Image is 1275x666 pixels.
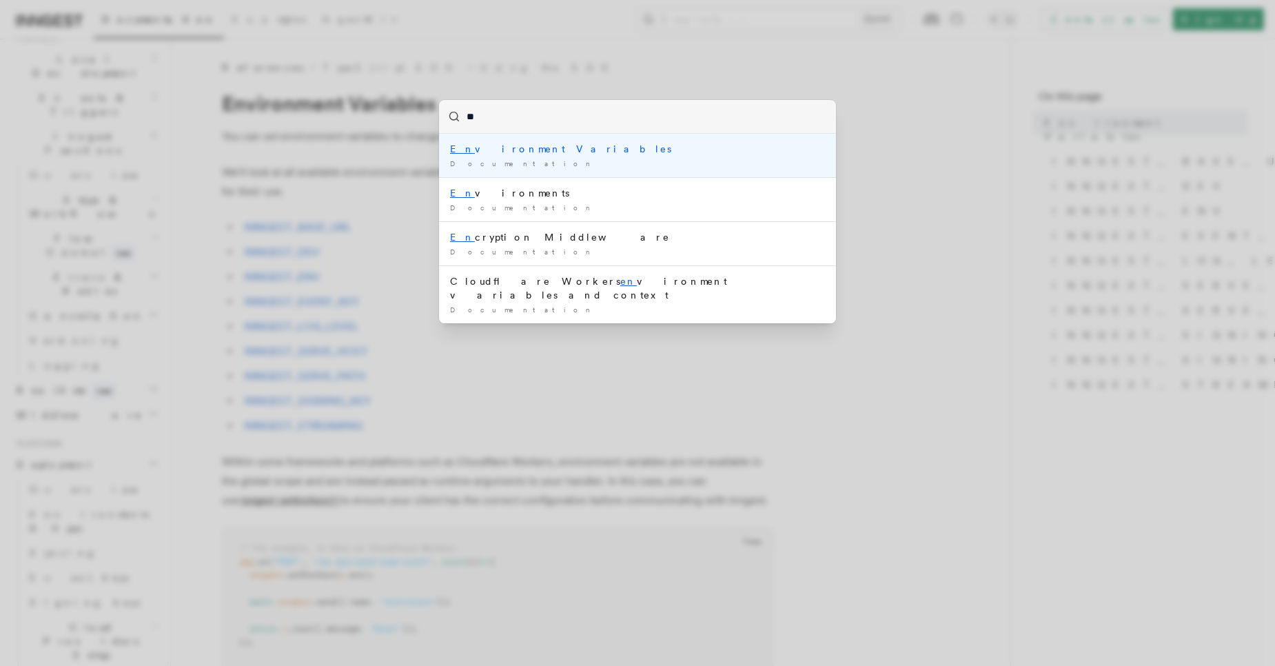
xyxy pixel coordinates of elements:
[450,248,595,256] span: Documentation
[450,143,475,154] mark: En
[450,230,825,244] div: cryption Middleware
[450,159,595,168] span: Documentation
[450,186,825,200] div: vironments
[450,232,475,243] mark: En
[450,274,825,302] div: Cloudflare Workers vironment variables and context
[450,142,825,156] div: vironment Variables
[450,203,595,212] span: Documentation
[620,276,637,287] mark: en
[450,188,475,199] mark: En
[450,305,595,314] span: Documentation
